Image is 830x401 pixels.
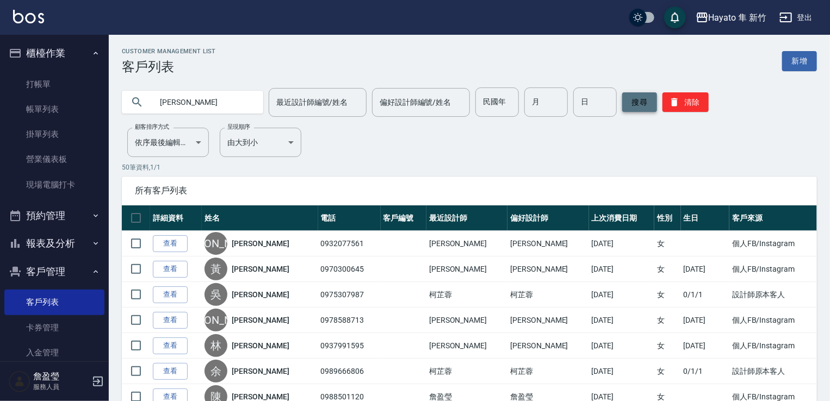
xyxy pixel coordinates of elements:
th: 性別 [654,205,681,231]
img: Logo [13,10,44,23]
div: 余 [205,360,227,383]
h5: 詹盈瑩 [33,371,89,382]
a: 營業儀表板 [4,147,104,172]
th: 偏好設計師 [507,205,589,231]
td: [DATE] [589,359,654,384]
p: 50 筆資料, 1 / 1 [122,162,817,172]
th: 上次消費日期 [589,205,654,231]
button: 客戶管理 [4,258,104,286]
td: 女 [654,231,681,256]
h3: 客戶列表 [122,59,216,74]
td: [DATE] [589,231,654,256]
td: 個人FB/Instagram [729,256,817,282]
input: 搜尋關鍵字 [152,87,255,117]
td: 柯芷蓉 [507,282,589,308]
label: 呈現順序 [227,123,250,131]
a: 現場電腦打卡 [4,172,104,197]
td: 柯芷蓉 [426,282,507,308]
a: 查看 [153,363,188,380]
td: 個人FB/Instagram [729,308,817,333]
a: 查看 [153,235,188,252]
td: 0/1/1 [681,359,729,384]
a: 入金管理 [4,340,104,365]
td: [PERSON_NAME] [426,231,507,256]
td: [DATE] [589,333,654,359]
button: 報表及分析 [4,229,104,258]
td: 0932077561 [318,231,381,256]
td: [DATE] [681,256,729,282]
button: 登出 [775,8,817,28]
div: 黃 [205,258,227,280]
div: 依序最後編輯時間 [127,128,209,157]
button: save [664,7,686,28]
a: [PERSON_NAME] [232,264,289,274]
span: 所有客戶列表 [135,185,804,196]
td: 設計師原本客人 [729,359,817,384]
a: 客戶列表 [4,290,104,315]
a: 卡券管理 [4,315,104,340]
div: [PERSON_NAME] [205,232,227,255]
td: 個人FB/Instagram [729,231,817,256]
h2: Customer Management List [122,48,216,55]
td: 設計師原本客人 [729,282,817,308]
a: 查看 [153,286,188,303]
img: Person [9,371,30,392]
td: 0978588713 [318,308,381,333]
a: 打帳單 [4,72,104,97]
button: 預約管理 [4,202,104,230]
th: 姓名 [202,205,318,231]
div: [PERSON_NAME] [205,309,227,331]
td: [DATE] [681,333,729,359]
a: 查看 [153,261,188,278]
td: 女 [654,256,681,282]
td: 女 [654,359,681,384]
button: 櫃檯作業 [4,39,104,67]
a: [PERSON_NAME] [232,366,289,377]
td: 女 [654,333,681,359]
th: 生日 [681,205,729,231]
td: 女 [654,282,681,308]
th: 詳細資料 [150,205,202,231]
td: 0989666806 [318,359,381,384]
td: 0/1/1 [681,282,729,308]
td: [DATE] [589,308,654,333]
td: [DATE] [589,282,654,308]
th: 電話 [318,205,381,231]
td: [DATE] [681,308,729,333]
td: 女 [654,308,681,333]
th: 客戶來源 [729,205,817,231]
td: 個人FB/Instagram [729,333,817,359]
td: [PERSON_NAME] [507,256,589,282]
button: 清除 [662,92,709,112]
a: 新增 [782,51,817,71]
td: 0975307987 [318,282,381,308]
td: [PERSON_NAME] [507,231,589,256]
th: 客戶編號 [381,205,426,231]
a: [PERSON_NAME] [232,238,289,249]
td: [DATE] [589,256,654,282]
button: 搜尋 [622,92,657,112]
a: [PERSON_NAME] [232,315,289,325]
div: 林 [205,334,227,357]
a: 查看 [153,312,188,329]
div: 由大到小 [220,128,301,157]
td: [PERSON_NAME] [426,308,507,333]
td: [PERSON_NAME] [507,308,589,333]
td: 柯芷蓉 [507,359,589,384]
a: [PERSON_NAME] [232,340,289,351]
a: [PERSON_NAME] [232,289,289,300]
th: 最近設計師 [426,205,507,231]
td: [PERSON_NAME] [426,333,507,359]
label: 顧客排序方式 [135,123,169,131]
td: [PERSON_NAME] [426,256,507,282]
td: 0937991595 [318,333,381,359]
div: Hayato 隼 新竹 [709,11,766,24]
td: 0970300645 [318,256,381,282]
p: 服務人員 [33,382,89,392]
div: 吳 [205,283,227,306]
td: [PERSON_NAME] [507,333,589,359]
td: 柯芷蓉 [426,359,507,384]
button: Hayato 隼 新竹 [691,7,771,29]
a: 帳單列表 [4,97,104,122]
a: 查看 [153,337,188,354]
